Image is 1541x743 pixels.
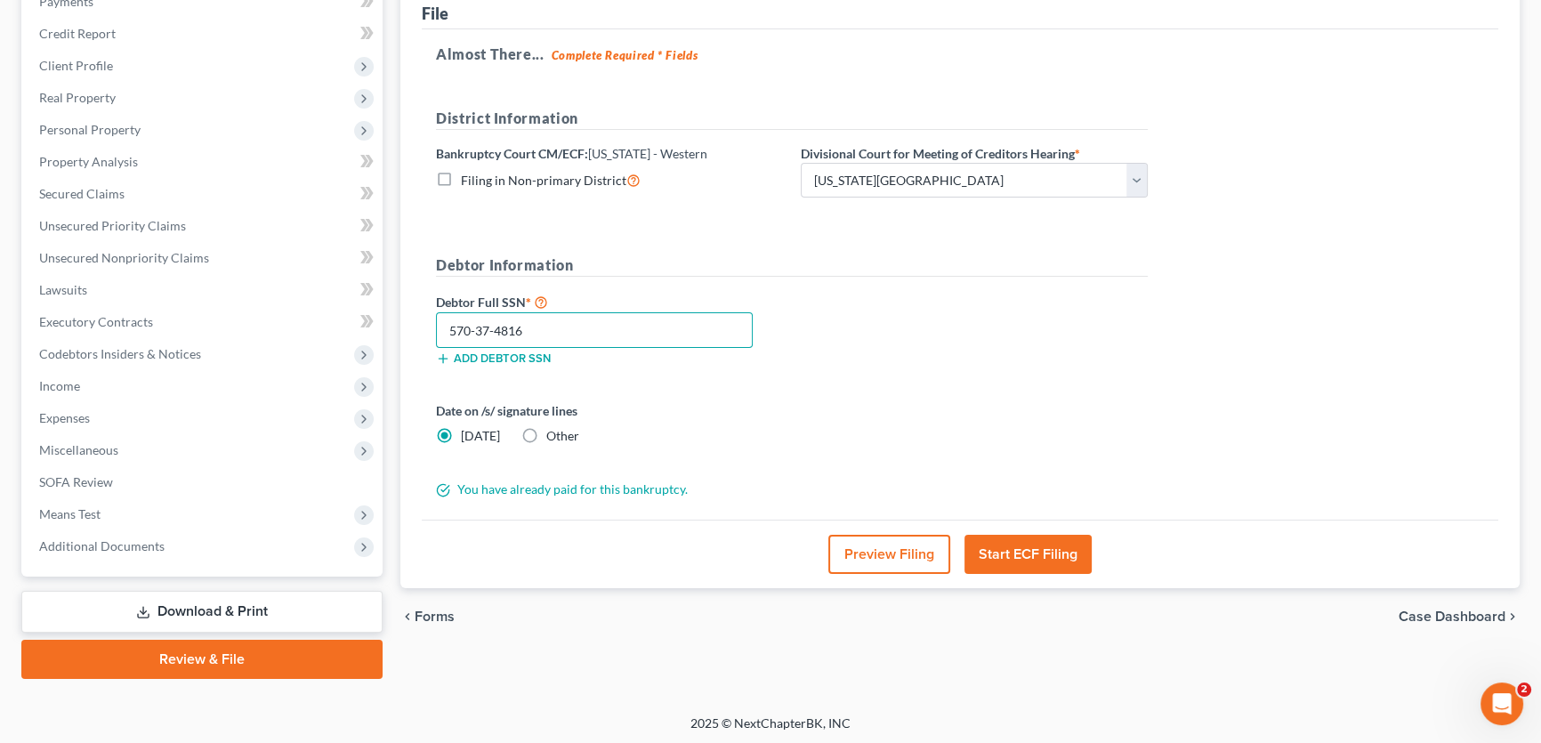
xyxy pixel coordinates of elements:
[39,538,165,553] span: Additional Documents
[1517,682,1531,697] span: 2
[25,146,383,178] a: Property Analysis
[436,312,753,348] input: XXX-XX-XXXX
[39,90,116,105] span: Real Property
[801,144,1080,163] label: Divisional Court for Meeting of Creditors Hearing
[39,410,90,425] span: Expenses
[461,428,500,443] span: [DATE]
[25,18,383,50] a: Credit Report
[436,401,783,420] label: Date on /s/ signature lines
[39,186,125,201] span: Secured Claims
[1399,610,1505,624] span: Case Dashboard
[436,108,1148,130] h5: District Information
[39,250,209,265] span: Unsecured Nonpriority Claims
[39,442,118,457] span: Miscellaneous
[25,178,383,210] a: Secured Claims
[25,242,383,274] a: Unsecured Nonpriority Claims
[39,474,113,489] span: SOFA Review
[1505,610,1520,624] i: chevron_right
[25,466,383,498] a: SOFA Review
[25,274,383,306] a: Lawsuits
[546,428,579,443] span: Other
[1480,682,1523,725] iframe: Intercom live chat
[39,218,186,233] span: Unsecured Priority Claims
[436,144,707,163] label: Bankruptcy Court CM/ECF:
[39,154,138,169] span: Property Analysis
[415,610,455,624] span: Forms
[964,535,1092,574] button: Start ECF Filing
[400,610,415,624] i: chevron_left
[828,535,950,574] button: Preview Filing
[39,346,201,361] span: Codebtors Insiders & Notices
[422,3,448,24] div: File
[39,122,141,137] span: Personal Property
[39,58,113,73] span: Client Profile
[25,306,383,338] a: Executory Contracts
[436,254,1148,277] h5: Debtor Information
[39,314,153,329] span: Executory Contracts
[461,173,626,188] span: Filing in Non-primary District
[400,610,479,624] button: chevron_left Forms
[427,291,792,312] label: Debtor Full SSN
[427,481,1157,498] div: You have already paid for this bankruptcy.
[588,146,707,161] span: [US_STATE] - Western
[21,640,383,679] a: Review & File
[21,591,383,633] a: Download & Print
[39,506,101,521] span: Means Test
[552,48,698,62] strong: Complete Required * Fields
[39,282,87,297] span: Lawsuits
[1399,610,1520,624] a: Case Dashboard chevron_right
[436,44,1484,65] h5: Almost There...
[39,378,80,393] span: Income
[436,351,551,366] button: Add debtor SSN
[39,26,116,41] span: Credit Report
[25,210,383,242] a: Unsecured Priority Claims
